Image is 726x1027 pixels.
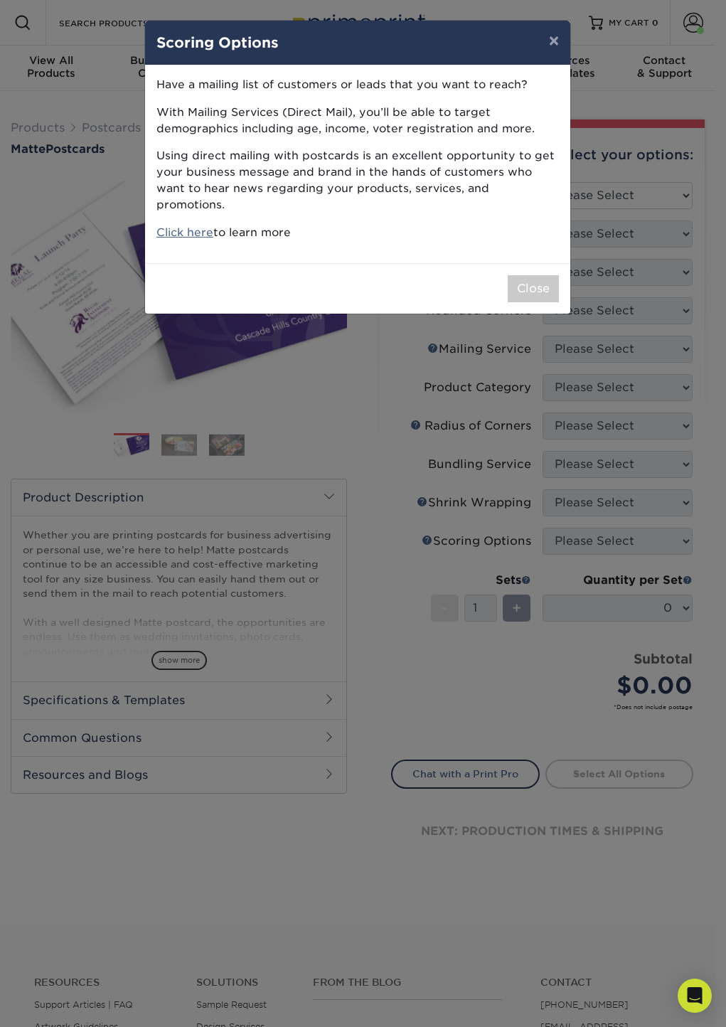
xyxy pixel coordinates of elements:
[156,225,213,239] a: Click here
[156,77,559,93] p: Have a mailing list of customers or leads that you want to reach?
[508,275,559,302] button: Close
[156,105,559,137] p: With Mailing Services (Direct Mail), you’ll be able to target demographics including age, income,...
[678,979,712,1013] div: Open Intercom Messenger
[156,148,559,213] p: Using direct mailing with postcards is an excellent opportunity to get your business message and ...
[538,21,570,60] button: ×
[156,225,559,241] p: to learn more
[156,32,559,53] h4: Scoring Options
